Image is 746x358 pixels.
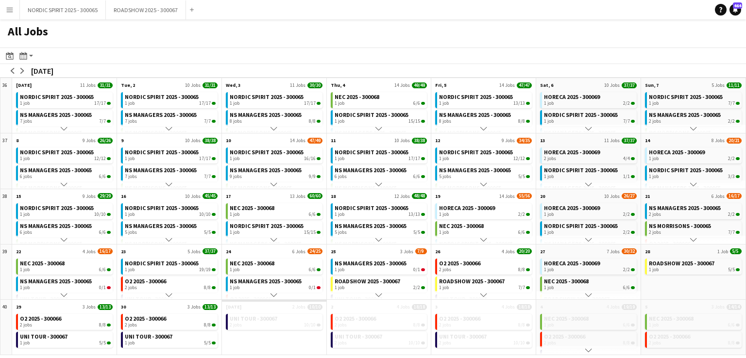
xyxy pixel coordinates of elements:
span: 4/4 [623,156,630,162]
span: 6 jobs [20,174,32,179]
span: Sun, 7 [645,82,659,88]
span: 8/8 [728,340,735,346]
a: O2 2025 - 3000662 jobs8/8 [649,332,740,346]
span: UNI TOUR - 300067 [439,333,487,340]
span: NORDIC SPIRIT 2025 - 300065 [125,260,199,267]
a: NORDIC SPIRIT 2025 - 3000651 job15/15 [230,221,321,235]
a: 464 [729,4,741,16]
span: 17/17 [199,156,211,162]
span: NS MANAGERS 2025 - 300065 [20,111,92,118]
span: 1 job [335,100,344,106]
a: NORDIC SPIRIT 2025 - 3000651 job7/7 [649,92,740,106]
span: HORECA 2025 - 300069 [544,260,600,267]
span: 5/5 [413,229,420,235]
span: 8/8 [413,322,420,328]
span: NS MANAGERS 2025 - 300065 [649,111,721,118]
span: 2 jobs [439,267,451,273]
span: NORDIC SPIRIT 2025 - 300065 [439,148,513,156]
span: ROADSHOW 2025 - 300067 [649,260,714,267]
span: 10 Jobs [604,82,620,88]
a: UNI TOUR - 3000671 job5/5 [20,332,111,346]
span: 12/12 [94,156,106,162]
span: NORDIC SPIRIT 2025 - 300065 [544,111,618,118]
span: 6/6 [309,267,316,273]
span: 7/7 [518,285,525,291]
span: 8 jobs [230,118,242,124]
span: 10/10 [304,322,316,328]
span: NS MANAGERS 2025 - 300065 [335,166,407,174]
span: NEC 2025 - 300068 [335,93,379,100]
span: 1 job [230,267,239,273]
span: 15/15 [304,229,316,235]
span: 1 job [544,267,554,273]
span: NEC 2025 - 300068 [544,277,589,285]
span: 8/8 [204,322,211,328]
span: UNI TOUR - 300067 [335,333,382,340]
span: HORECA 2025 - 300069 [649,148,705,156]
span: NORDIC SPIRIT 2025 - 300065 [125,148,199,156]
span: O2 2025 - 300066 [125,315,166,322]
span: 1 job [544,100,554,106]
span: 17/17 [408,156,420,162]
a: O2 2025 - 3000662 jobs8/8 [125,314,216,328]
a: NORDIC SPIRIT 2025 - 3000651 job17/17 [125,92,216,106]
span: 2 jobs [125,285,137,291]
span: 10/10 [408,340,420,346]
span: Fri, 5 [435,82,446,88]
span: 2 jobs [544,156,556,162]
span: 2/2 [623,212,630,217]
a: NS MANAGERS 2025 - 3000652 jobs2/2 [649,203,740,217]
a: NORDIC SPIRIT 2025 - 3000651 job19/19 [125,259,216,273]
span: 1 job [125,267,135,273]
a: NS MANAGERS 2025 - 3000658 jobs8/8 [230,110,321,124]
span: 12/12 [513,156,525,162]
span: 11/11 [727,82,742,88]
span: 8/8 [204,285,211,291]
span: NORDIC SPIRIT 2025 - 300065 [20,93,94,100]
span: 1/1 [623,174,630,179]
span: 7 jobs [125,118,137,124]
span: NEC 2025 - 300068 [230,204,274,212]
span: 1 job [230,100,239,106]
a: NS MANAGERS 2025 - 3000656 jobs6/6 [335,165,425,179]
span: 6/6 [728,322,735,328]
span: NORDIC SPIRIT 2025 - 300065 [544,222,618,229]
span: 10 Jobs [185,82,201,88]
span: 1 job [335,156,344,162]
span: 6/6 [99,267,106,273]
a: HORECA 2025 - 3000692 jobs4/4 [544,147,635,162]
span: 17/17 [107,102,111,105]
a: NORDIC SPIRIT 2025 - 3000651 job16/16 [230,147,321,162]
span: Tue, 2 [121,82,135,88]
span: 6 jobs [20,229,32,235]
span: 8/8 [309,118,316,124]
span: NORDIC SPIRIT 2025 - 300065 [335,204,408,212]
span: 5 jobs [125,229,137,235]
span: NORDIC SPIRIT 2025 - 300065 [439,93,513,100]
span: ROADSHOW 2025 - 300067 [335,277,400,285]
span: NEC 2025 - 300068 [230,260,274,267]
span: 5/5 [204,229,211,235]
span: O2 2025 - 300066 [335,315,376,322]
span: NORDIC SPIRIT 2025 - 300065 [125,204,199,212]
span: 1 job [335,118,344,124]
a: NS MANAGERS 2025 - 3000651 job0/1 [335,259,425,273]
span: 15/15 [408,118,420,124]
a: NORDIC SPIRIT 2025 - 3000651 job10/10 [125,203,216,217]
span: NS MANAGERS 2025 - 300065 [439,111,511,118]
span: 6/6 [99,174,106,179]
a: O2 2025 - 3000662 jobs8/8 [439,314,530,328]
span: HORECA 2025 - 300069 [544,148,600,156]
span: 17/17 [304,100,316,106]
span: NORDIC SPIRIT 2025 - 300065 [230,93,304,100]
span: 31/31 [203,82,218,88]
span: 5 jobs [335,229,347,235]
span: 7/7 [99,118,106,124]
span: NS MANAGERS 2025 - 300065 [335,260,407,267]
span: NS MANAGERS 2025 - 300065 [439,166,511,174]
span: 2 jobs [649,212,661,217]
a: O2 2025 - 3000662 jobs8/8 [20,314,111,328]
span: NORDIC SPIRIT 2025 - 300065 [20,148,94,156]
a: NORDIC SPIRIT 2025 - 3000651 job17/17 [230,92,321,106]
a: NS MANAGERS 2025 - 3000651 job0/1 [230,277,321,291]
